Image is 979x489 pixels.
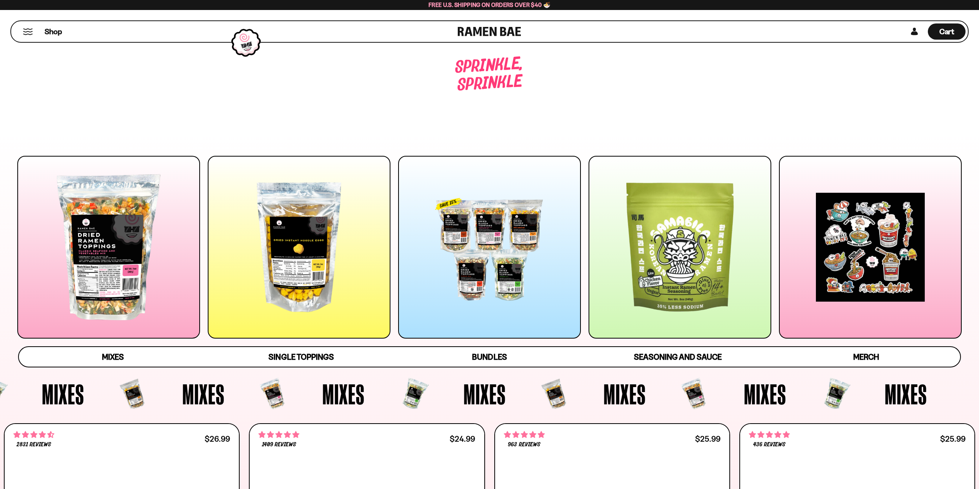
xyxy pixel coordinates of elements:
span: Single Toppings [269,352,334,362]
span: 1409 reviews [262,442,296,448]
div: Cart [928,21,966,42]
span: Mixes [464,380,506,408]
span: 2831 reviews [17,442,51,448]
span: 436 reviews [753,442,786,448]
button: Mobile Menu Trigger [23,28,33,35]
span: Merch [853,352,879,362]
span: Free U.S. Shipping on Orders over $40 🍜 [429,1,550,8]
div: $25.99 [940,435,966,442]
span: Seasoning and Sauce [634,352,721,362]
a: Mixes [19,347,207,367]
div: $26.99 [205,435,230,442]
span: Mixes [42,380,84,408]
span: Bundles [472,352,507,362]
span: Mixes [604,380,646,408]
a: Bundles [395,347,584,367]
span: 4.68 stars [13,430,54,440]
span: Mixes [744,380,786,408]
a: Seasoning and Sauce [584,347,772,367]
span: Cart [939,27,954,36]
span: 4.75 stars [504,430,545,440]
a: Merch [772,347,960,367]
div: $25.99 [695,435,720,442]
span: Mixes [885,380,927,408]
span: Mixes [102,352,124,362]
span: 4.76 stars [749,430,790,440]
span: 4.76 stars [259,430,299,440]
span: Mixes [182,380,225,408]
span: 963 reviews [508,442,540,448]
a: Single Toppings [207,347,395,367]
span: Mixes [322,380,365,408]
a: Shop [45,23,62,40]
div: $24.99 [450,435,475,442]
span: Shop [45,27,62,37]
